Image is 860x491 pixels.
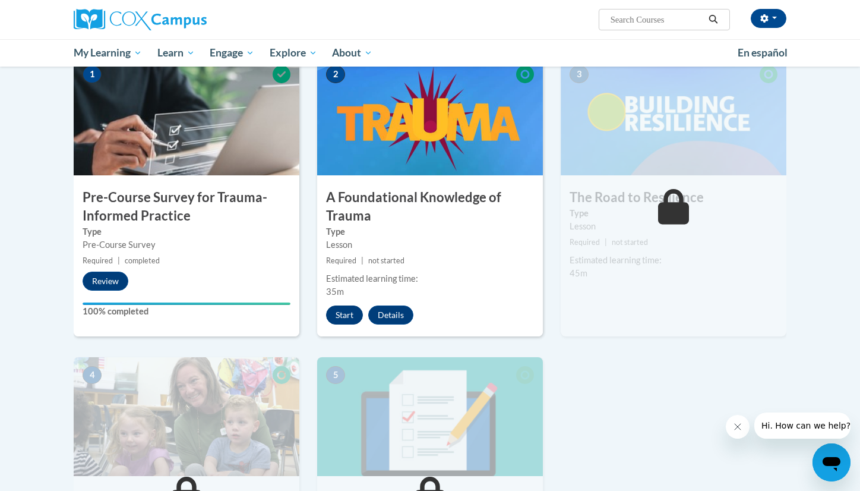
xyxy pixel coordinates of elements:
button: Details [368,306,413,325]
input: Search Courses [609,12,704,27]
h3: A Foundational Knowledge of Trauma [317,188,543,225]
img: Course Image [561,56,786,175]
span: Required [326,256,356,265]
span: Required [83,256,113,265]
a: Engage [202,39,262,67]
span: not started [368,256,404,265]
span: En español [738,46,788,59]
span: Engage [210,46,254,60]
span: Required [570,238,600,247]
a: En español [730,40,795,65]
label: Type [83,225,290,238]
img: Course Image [74,357,299,476]
span: About [332,46,372,60]
span: 2 [326,65,345,83]
a: About [325,39,381,67]
span: 45m [570,268,587,278]
div: Pre-Course Survey [83,238,290,251]
img: Course Image [317,357,543,476]
div: Estimated learning time: [326,272,534,285]
label: 100% completed [83,305,290,318]
label: Type [326,225,534,238]
span: My Learning [74,46,142,60]
div: Estimated learning time: [570,254,777,267]
iframe: Close message [726,415,750,439]
span: 3 [570,65,589,83]
span: | [361,256,363,265]
label: Type [570,207,777,220]
button: Review [83,272,128,291]
img: Course Image [317,56,543,175]
a: My Learning [66,39,150,67]
img: Course Image [74,56,299,175]
span: Explore [270,46,317,60]
button: Start [326,306,363,325]
button: Search [704,12,722,27]
img: Cox Campus [74,9,207,30]
span: 4 [83,366,102,384]
div: Main menu [56,39,804,67]
span: 1 [83,65,102,83]
button: Account Settings [751,9,786,28]
div: Lesson [326,238,534,251]
iframe: Button to launch messaging window [812,443,850,481]
h3: The Road to Resilience [561,188,786,207]
div: Lesson [570,220,777,233]
span: | [118,256,120,265]
div: Your progress [83,303,290,305]
span: 5 [326,366,345,384]
span: not started [612,238,648,247]
a: Explore [262,39,325,67]
span: | [605,238,607,247]
span: 35m [326,287,344,297]
span: Learn [157,46,195,60]
iframe: Message from company [754,413,850,439]
h3: Pre-Course Survey for Trauma-Informed Practice [74,188,299,225]
a: Learn [150,39,203,67]
a: Cox Campus [74,9,299,30]
span: completed [125,256,160,265]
